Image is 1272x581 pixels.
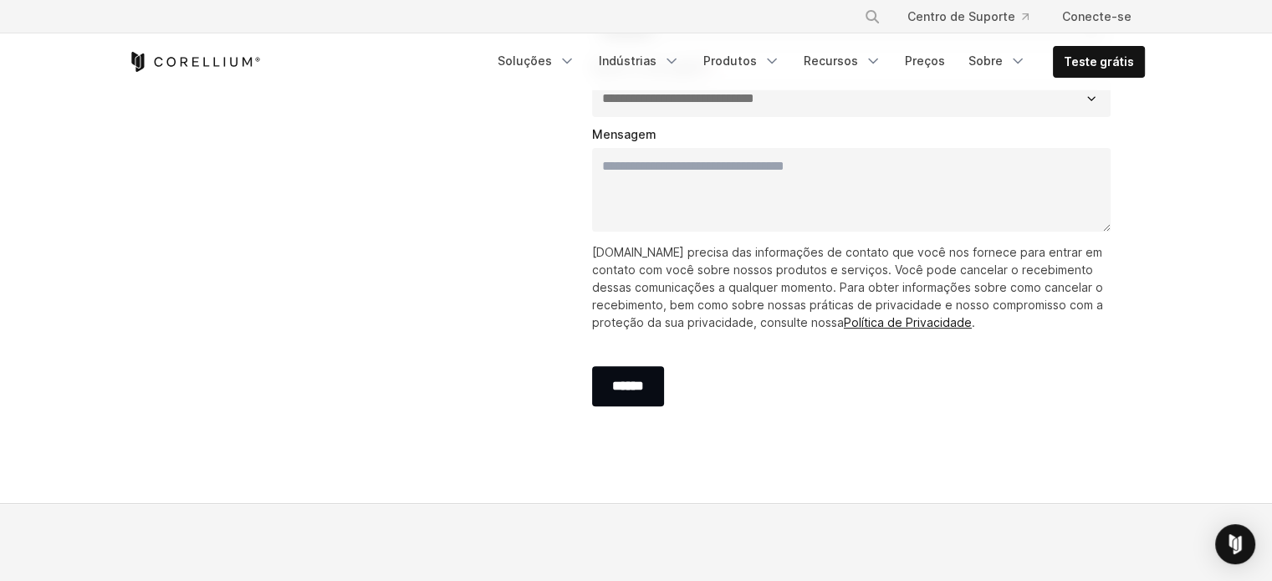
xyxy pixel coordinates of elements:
[968,54,1003,68] font: Sobre
[857,2,887,32] button: Procurar
[703,54,757,68] font: Produtos
[905,54,945,68] font: Preços
[128,52,261,72] a: Página inicial do Corellium
[592,245,1103,329] font: [DOMAIN_NAME] precisa das informações de contato que você nos fornece para entrar em contato com ...
[972,315,975,329] font: .
[1064,54,1134,69] font: Teste grátis
[1062,9,1132,23] font: Conecte-se
[844,2,1145,32] div: Menu de navegação
[844,315,972,329] a: Política de Privacidade
[498,54,552,68] font: Soluções
[907,9,1015,23] font: Centro de Suporte
[599,54,656,68] font: Indústrias
[488,46,1145,78] div: Menu de navegação
[592,127,656,141] font: Mensagem
[804,54,858,68] font: Recursos
[1215,524,1255,564] div: Open Intercom Messenger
